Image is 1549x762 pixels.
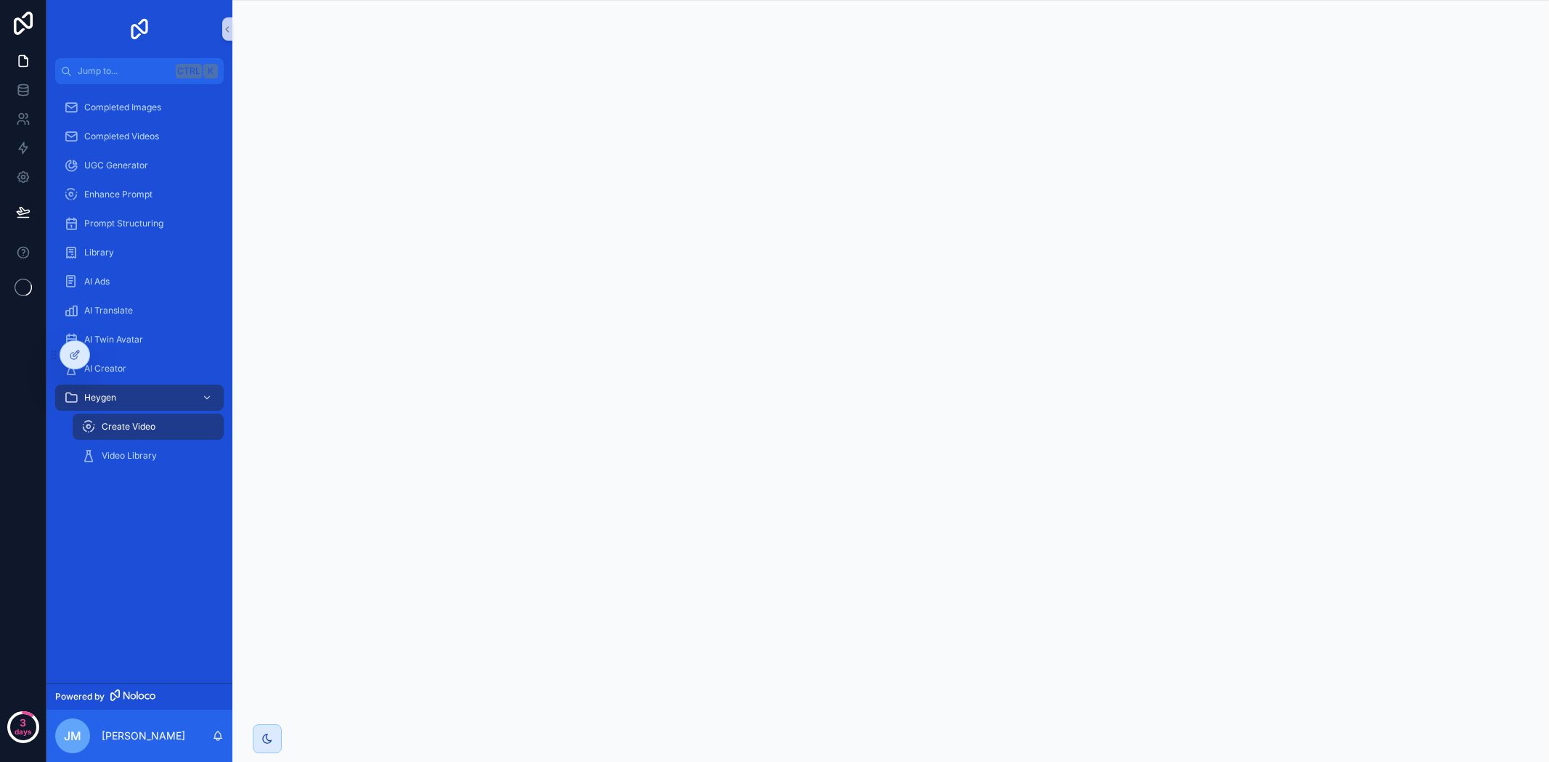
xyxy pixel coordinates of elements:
span: AI Translate [84,305,133,316]
a: Library [55,239,224,266]
a: UGC Generator [55,152,224,179]
div: scrollable content [46,84,232,488]
a: Create Video [73,414,224,440]
span: Enhance Prompt [84,189,153,200]
span: Prompt Structuring [84,218,163,229]
a: Prompt Structuring [55,210,224,237]
span: AI Twin Avatar [84,334,143,345]
a: AI Translate [55,298,224,324]
a: Powered by [46,683,232,710]
span: JM [64,727,81,745]
span: Jump to... [78,65,170,77]
span: Ctrl [176,64,202,78]
span: Completed Images [84,102,161,113]
span: Powered by [55,691,105,702]
span: AI Ads [84,276,110,287]
span: UGC Generator [84,160,148,171]
p: days [15,721,32,742]
span: Completed Videos [84,131,159,142]
a: AI Creator [55,356,224,382]
span: Library [84,247,114,258]
span: K [205,65,216,77]
span: AI Creator [84,363,126,374]
a: Enhance Prompt [55,181,224,208]
a: Completed Videos [55,123,224,149]
a: AI Ads [55,269,224,295]
p: 3 [20,716,26,730]
p: [PERSON_NAME] [102,729,185,743]
a: Heygen [55,385,224,411]
button: Jump to...CtrlK [55,58,224,84]
img: App logo [128,17,151,41]
span: Create Video [102,421,155,433]
a: Video Library [73,443,224,469]
a: AI Twin Avatar [55,327,224,353]
a: Completed Images [55,94,224,120]
span: Video Library [102,450,157,462]
span: Heygen [84,392,116,403]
